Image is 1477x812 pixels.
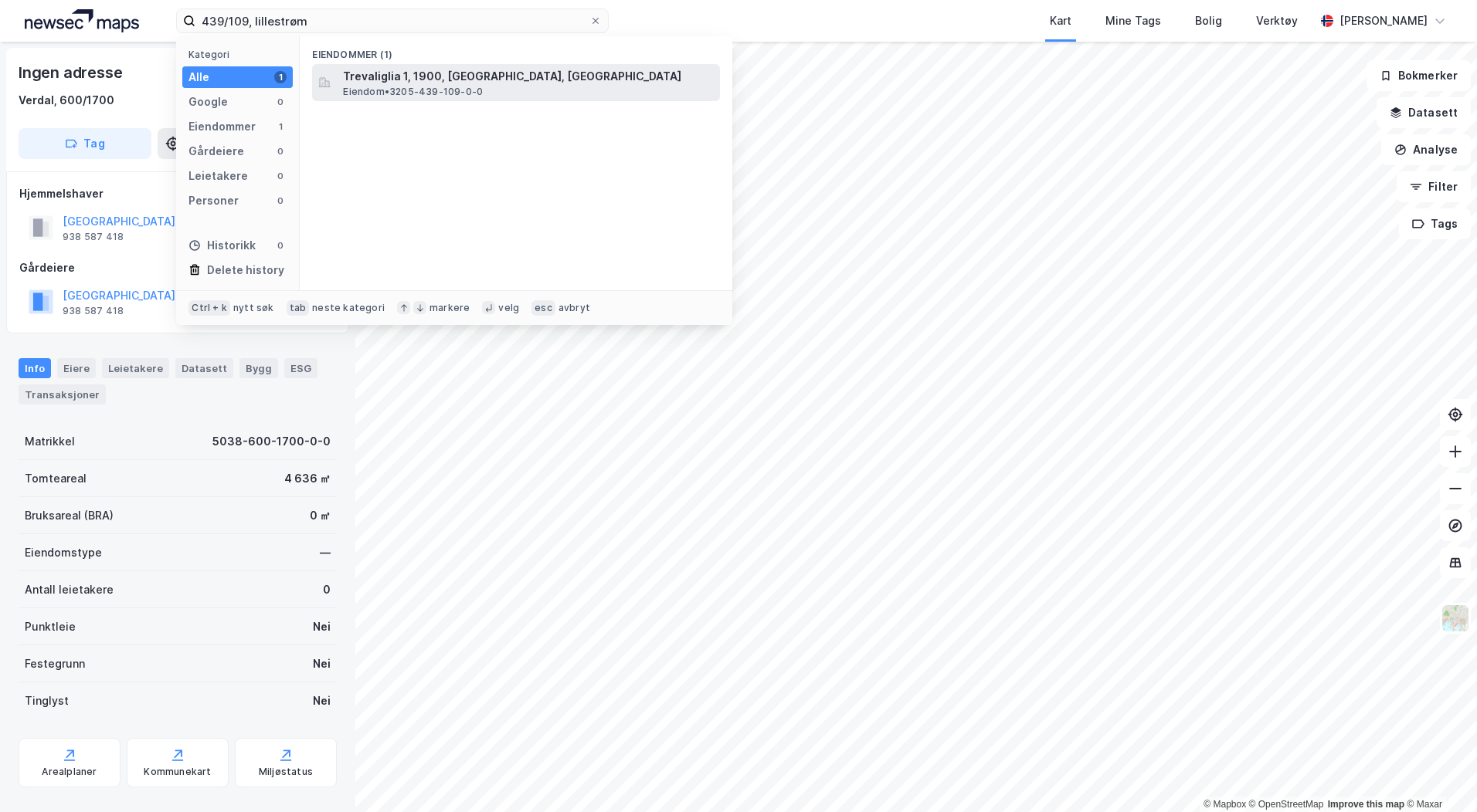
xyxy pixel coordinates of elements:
div: Ctrl + k [188,300,230,316]
div: markere [430,302,470,314]
div: 1 [274,120,287,133]
a: Improve this map [1328,799,1404,810]
button: Datasett [1377,97,1471,128]
div: Bolig [1195,12,1222,30]
div: Hjemmelshaver [19,184,336,203]
div: Tomteareal [25,469,87,488]
button: Tags [1399,208,1471,239]
div: Delete history [207,261,284,279]
div: Festegrunn [25,655,85,673]
img: Z [1441,604,1470,633]
div: Matrikkel [25,432,75,451]
div: Tinglyst [25,692,69,710]
div: tab [287,300,310,316]
div: Gårdeiere [188,142,244,161]
div: Alle [188,68,209,86]
div: 0 [274,96,287,108]
button: Analyse [1381,134,1471,165]
span: Eiendom • 3205-439-109-0-0 [343,86,483,98]
div: Verdal, 600/1700 [19,91,114,110]
img: logo.a4113a55bc3d86da70a041830d287a7e.svg [25,9,139,32]
div: 0 ㎡ [310,506,331,525]
div: Bruksareal (BRA) [25,506,114,525]
button: Filter [1397,171,1471,202]
div: Personer [188,191,239,210]
div: Google [188,93,228,111]
div: Eiendommer (1) [300,36,732,64]
div: Nei [313,655,331,673]
span: Trevaliglia 1, 1900, [GEOGRAPHIC_DATA], [GEOGRAPHIC_DATA] [343,67,714,86]
div: — [320,543,331,562]
div: Antall leietakere [25,580,114,599]
div: Ingen adresse [19,60,125,85]
div: Mine Tags [1105,12,1161,30]
div: 0 [274,239,287,252]
div: Bygg [239,358,278,378]
div: Nei [313,692,331,710]
div: 1 [274,71,287,83]
input: Søk på adresse, matrikkel, gårdeiere, leietakere eller personer [195,9,589,32]
div: Arealplaner [42,766,97,778]
div: 938 587 418 [63,305,124,317]
div: Historikk [188,236,256,255]
div: Punktleie [25,617,76,636]
div: Kart [1050,12,1071,30]
div: Nei [313,617,331,636]
div: velg [498,302,519,314]
div: 4 636 ㎡ [284,469,331,488]
div: Eiere [57,358,96,378]
div: neste kategori [312,302,385,314]
div: Verktøy [1256,12,1298,30]
div: nytt søk [233,302,274,314]
div: Kategori [188,49,293,60]
div: Info [19,358,51,378]
div: esc [531,300,555,316]
div: 0 [274,145,287,157]
div: Kommunekart [144,766,211,778]
div: Leietakere [188,167,248,185]
div: avbryt [559,302,590,314]
div: Gårdeiere [19,259,336,277]
div: 0 [274,170,287,182]
div: Miljøstatus [259,766,313,778]
div: 0 [274,195,287,207]
div: Kontrollprogram for chat [1400,738,1477,812]
div: 5038-600-1700-0-0 [212,432,331,451]
a: Mapbox [1204,799,1246,810]
div: 0 [323,580,331,599]
iframe: Chat Widget [1400,738,1477,812]
button: Tag [19,128,151,159]
div: [PERSON_NAME] [1339,12,1428,30]
a: OpenStreetMap [1249,799,1324,810]
button: Bokmerker [1367,60,1471,91]
div: ESG [284,358,317,378]
div: Datasett [175,358,233,378]
div: 938 587 418 [63,231,124,243]
div: Leietakere [102,358,169,378]
div: Transaksjoner [19,384,106,404]
div: Eiendomstype [25,543,102,562]
div: Eiendommer [188,117,256,136]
